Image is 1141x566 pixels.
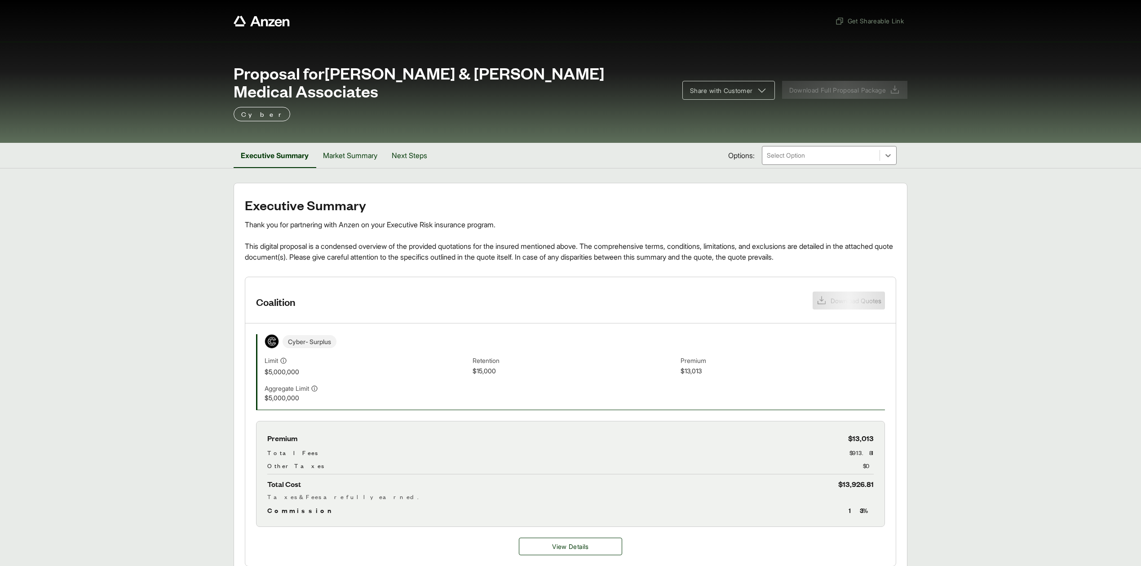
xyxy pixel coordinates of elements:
span: $13,013 [681,366,885,376]
span: Options: [728,150,755,161]
span: Proposal for [PERSON_NAME] & [PERSON_NAME] Medical Associates [234,64,672,100]
span: Retention [473,356,677,366]
span: $15,000 [473,366,677,376]
span: $5,000,000 [265,367,469,376]
h2: Executive Summary [245,198,896,212]
span: Total Fees [267,448,318,457]
span: $5,000,000 [265,393,469,402]
span: Limit [265,356,278,365]
span: 13 % [849,505,874,516]
button: Market Summary [316,143,385,168]
div: Thank you for partnering with Anzen on your Executive Risk insurance program. This digital propos... [245,219,896,262]
button: Get Shareable Link [831,13,907,29]
span: Share with Customer [690,86,753,95]
span: Cyber - Surplus [283,335,336,348]
span: Download Full Proposal Package [789,85,886,95]
button: Share with Customer [682,81,775,100]
span: $13,013 [848,432,874,444]
a: Anzen website [234,16,290,27]
span: Other Taxes [267,461,324,470]
button: View Details [519,538,622,555]
span: $13,926.81 [838,478,874,490]
span: Total Cost [267,478,301,490]
span: Premium [267,432,297,444]
button: Executive Summary [234,143,316,168]
span: Commission [267,505,336,516]
span: Premium [681,356,885,366]
span: $0 [863,461,874,470]
span: View Details [552,542,588,551]
h3: Coalition [256,295,296,309]
span: $913.81 [849,448,874,457]
button: Next Steps [385,143,434,168]
div: Taxes & Fees are fully earned. [267,492,874,501]
span: Aggregate Limit [265,384,309,393]
span: Get Shareable Link [835,16,904,26]
img: Coalition [265,335,279,348]
p: Cyber [241,109,283,119]
a: Coalition details [519,538,622,555]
